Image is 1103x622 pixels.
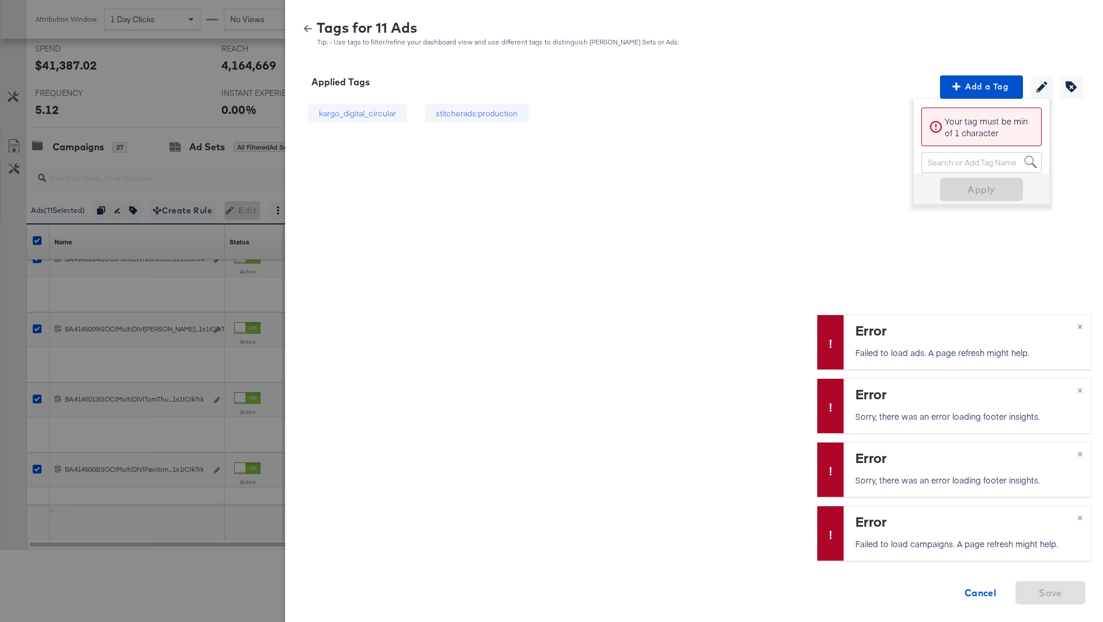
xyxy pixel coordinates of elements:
span: Add a Tag [945,80,1018,94]
span: × [1077,382,1083,396]
button: × [1069,443,1091,464]
div: Search or Add Tag Name [922,153,1041,172]
span: × [1077,510,1083,523]
div: kargo_digital_circular [319,108,396,119]
div: Error [855,321,1076,340]
div: Tip: - Use tags to filter/refine your dashboard view and use different tags to distinguish [PERSO... [317,38,679,46]
p: Your tag must be min of 1 character [945,115,1034,139]
p: Failed to load ads. A page refresh might help. [855,347,1076,358]
div: stitcherads:production [436,108,518,119]
div: Tags for 11 Ads [317,21,679,34]
button: × [1069,379,1091,400]
p: Sorry, there was an error loading footer insights. [855,410,1076,422]
strong: Cancel [965,585,997,601]
div: Error [855,385,1076,404]
button: Add a Tag [940,75,1023,99]
span: × [1077,319,1083,332]
div: Error [855,448,1076,468]
div: Applied Tags [311,75,370,89]
div: Error [855,512,1076,531]
span: × [1077,446,1083,459]
p: Sorry, there was an error loading footer insights. [855,474,1076,486]
p: Failed to load campaigns. A page refresh might help. [855,538,1076,550]
button: × [1069,315,1091,336]
button: × [1069,506,1091,527]
button: Close [1063,3,1096,36]
button: Cancel [945,581,1015,604]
